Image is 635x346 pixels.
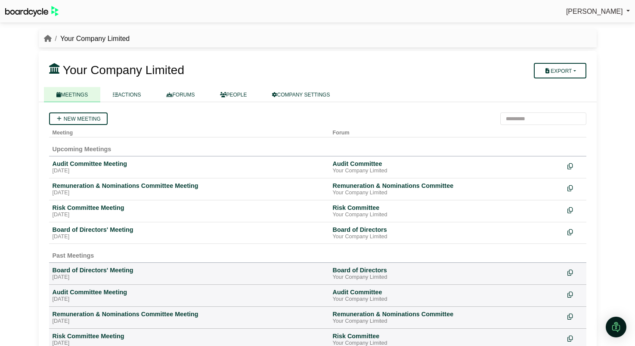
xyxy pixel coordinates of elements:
th: Forum [329,125,564,137]
a: Audit Committee Your Company Limited [333,160,561,175]
a: Audit Committee Meeting [DATE] [53,288,326,303]
div: Remuneration & Nominations Committee [333,310,561,318]
a: Audit Committee Meeting [DATE] [53,160,326,175]
a: Board of Directors Your Company Limited [333,266,561,281]
a: ACTIONS [100,87,153,102]
div: Your Company Limited [333,212,561,218]
a: Board of Directors' Meeting [DATE] [53,226,326,240]
div: Make a copy [567,288,583,300]
div: Make a copy [567,204,583,215]
a: Risk Committee Meeting [DATE] [53,204,326,218]
div: Your Company Limited [333,190,561,196]
div: Risk Committee Meeting [53,204,326,212]
nav: breadcrumb [44,33,130,44]
td: Past Meetings [49,244,586,263]
th: Meeting [49,125,329,137]
li: Your Company Limited [52,33,130,44]
div: Your Company Limited [333,318,561,325]
a: Remuneration & Nominations Committee Your Company Limited [333,182,561,196]
a: Remuneration & Nominations Committee Meeting [DATE] [53,310,326,325]
a: MEETINGS [44,87,101,102]
a: FORUMS [154,87,208,102]
div: Make a copy [567,160,583,171]
a: Board of Directors Your Company Limited [333,226,561,240]
div: Make a copy [567,226,583,237]
div: Board of Directors [333,266,561,274]
td: Upcoming Meetings [49,137,586,156]
div: Board of Directors [333,226,561,234]
div: Your Company Limited [333,168,561,175]
a: Remuneration & Nominations Committee Your Company Limited [333,310,561,325]
div: Board of Directors' Meeting [53,226,326,234]
div: Open Intercom Messenger [606,317,626,337]
div: Audit Committee [333,160,561,168]
a: Remuneration & Nominations Committee Meeting [DATE] [53,182,326,196]
div: [DATE] [53,274,326,281]
div: Remuneration & Nominations Committee [333,182,561,190]
div: [DATE] [53,168,326,175]
div: Your Company Limited [333,274,561,281]
div: Risk Committee Meeting [53,332,326,340]
a: New meeting [49,112,108,125]
div: Your Company Limited [333,296,561,303]
div: Audit Committee Meeting [53,160,326,168]
span: Your Company Limited [63,63,184,77]
div: Make a copy [567,266,583,278]
div: Board of Directors' Meeting [53,266,326,274]
div: Audit Committee [333,288,561,296]
button: Export [534,63,586,78]
div: Risk Committee [333,332,561,340]
div: Make a copy [567,310,583,322]
a: COMPANY SETTINGS [260,87,343,102]
a: Board of Directors' Meeting [DATE] [53,266,326,281]
div: [DATE] [53,234,326,240]
div: Risk Committee [333,204,561,212]
a: Audit Committee Your Company Limited [333,288,561,303]
a: [PERSON_NAME] [566,6,630,17]
a: Risk Committee Your Company Limited [333,204,561,218]
span: [PERSON_NAME] [566,8,623,15]
div: Audit Committee Meeting [53,288,326,296]
img: BoardcycleBlackGreen-aaafeed430059cb809a45853b8cf6d952af9d84e6e89e1f1685b34bfd5cb7d64.svg [5,6,59,17]
div: Remuneration & Nominations Committee Meeting [53,310,326,318]
div: Remuneration & Nominations Committee Meeting [53,182,326,190]
div: [DATE] [53,190,326,196]
div: Make a copy [567,332,583,344]
div: [DATE] [53,318,326,325]
div: [DATE] [53,212,326,218]
div: Your Company Limited [333,234,561,240]
a: PEOPLE [208,87,260,102]
div: [DATE] [53,296,326,303]
div: Make a copy [567,182,583,193]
